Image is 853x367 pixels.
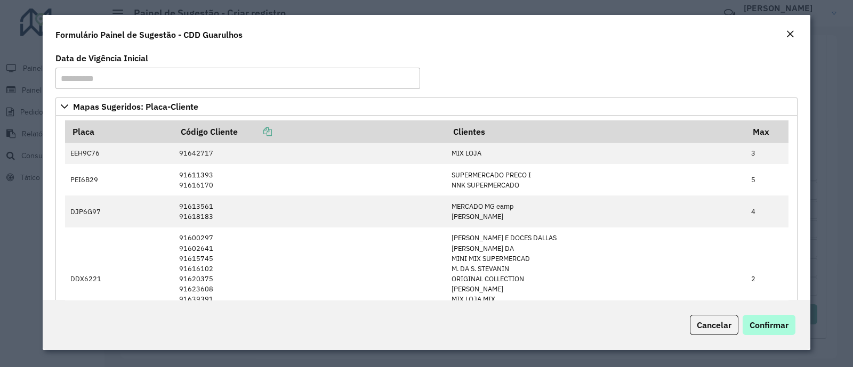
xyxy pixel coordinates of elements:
[746,195,788,227] td: 4
[55,28,243,41] h4: Formulário Painel de Sugestão - CDD Guarulhos
[783,28,798,42] button: Close
[446,164,746,195] td: SUPERMERCADO PRECO I NNK SUPERMERCADO
[238,126,272,137] a: Copiar
[750,320,788,330] span: Confirmar
[446,195,746,227] td: MERCADO MG eamp [PERSON_NAME]
[173,164,446,195] td: 91611393 91616170
[746,164,788,195] td: 5
[73,102,198,111] span: Mapas Sugeridos: Placa-Cliente
[690,315,738,335] button: Cancelar
[746,143,788,164] td: 3
[65,143,174,164] td: EEH9C76
[65,164,174,195] td: PEI6B29
[697,320,731,330] span: Cancelar
[746,227,788,331] td: 2
[446,143,746,164] td: MIX LOJA
[446,120,746,143] th: Clientes
[65,227,174,331] td: DDX6221
[55,97,798,116] a: Mapas Sugeridos: Placa-Cliente
[786,30,794,38] em: Fechar
[65,195,174,227] td: DJP6G97
[746,120,788,143] th: Max
[173,195,446,227] td: 91613561 91618183
[173,227,446,331] td: 91600297 91602641 91615745 91616102 91620375 91623608 91639391 91647534 91697452
[65,120,174,143] th: Placa
[743,315,795,335] button: Confirmar
[173,143,446,164] td: 91642717
[446,227,746,331] td: [PERSON_NAME] E DOCES DALLAS [PERSON_NAME] DA MINI MIX SUPERMERCAD M. DA S. STEVANIN ORIGINAL COL...
[55,52,148,64] label: Data de Vigência Inicial
[173,120,446,143] th: Código Cliente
